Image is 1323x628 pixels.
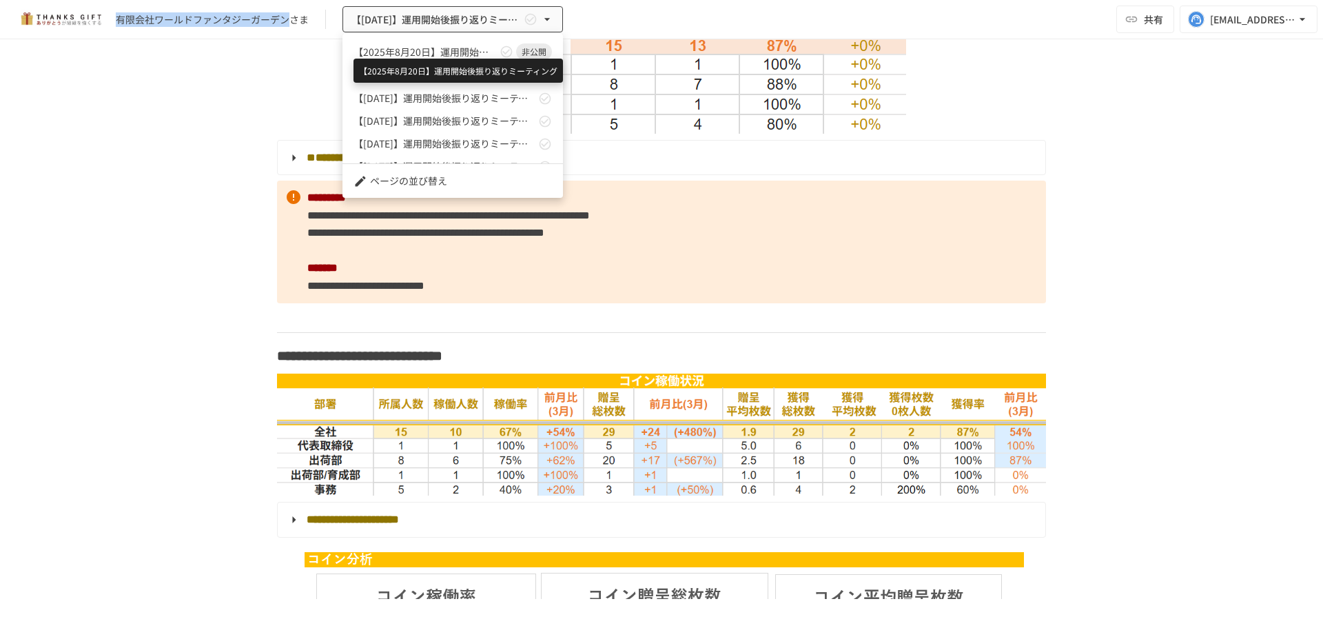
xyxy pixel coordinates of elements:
span: 非公開 [516,45,552,58]
span: 【[DATE]】運用開始後振り返りミーティング [353,114,535,128]
li: ページの並び替え [342,170,563,192]
span: 【[DATE]】運用開始後振り返りミーティング [353,68,535,83]
span: 【[DATE]】運用開始後振り返りミーティング [353,91,535,105]
span: 【[DATE]】運用開始後振り返りミーティング [353,136,535,151]
span: 【2025年8月20日】運用開始後振り返りミーティング [353,45,497,59]
span: 【[DATE]】運用開始後振り返りミーティング [353,159,535,174]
